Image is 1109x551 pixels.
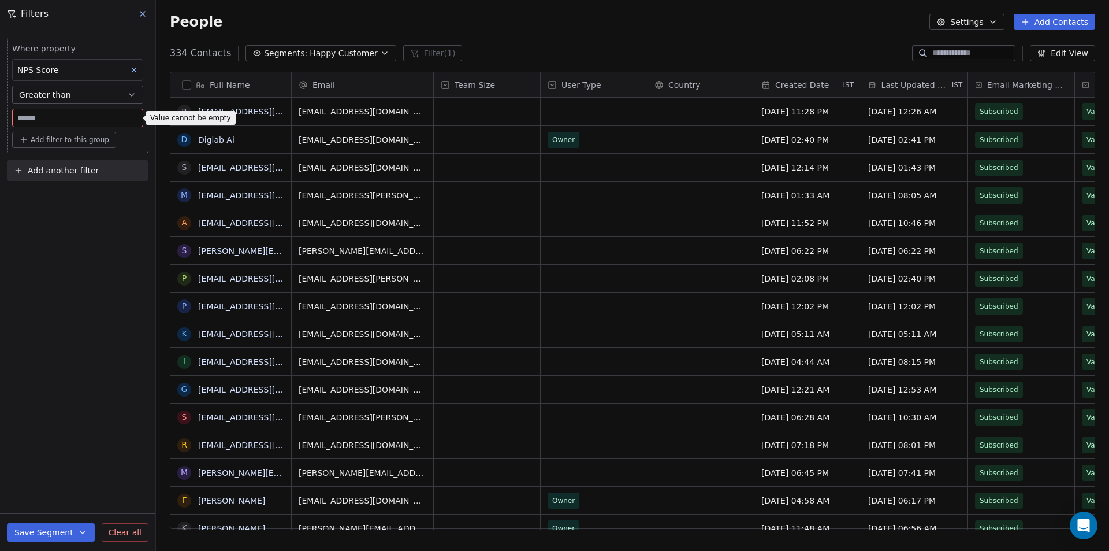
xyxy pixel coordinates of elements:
[198,413,407,422] a: [EMAIL_ADDRESS][PERSON_NAME][DOMAIN_NAME]
[980,162,1018,173] span: Subscribed
[980,190,1018,201] span: Subscribed
[868,467,961,479] span: [DATE] 07:41 PM
[198,107,340,116] a: [EMAIL_ADDRESS][DOMAIN_NAME]
[299,273,426,284] span: [EMAIL_ADDRESS][PERSON_NAME][DOMAIN_NAME]
[299,356,426,368] span: [EMAIL_ADDRESS][DOMAIN_NAME]
[181,439,187,451] div: r
[299,134,426,146] span: [EMAIL_ADDRESS][DOMAIN_NAME]
[868,301,961,312] span: [DATE] 12:02 PM
[980,273,1018,284] span: Subscribed
[561,79,601,91] span: User Type
[868,217,961,229] span: [DATE] 10:46 PM
[1086,106,1103,117] span: Valid
[198,441,340,450] a: [EMAIL_ADDRESS][DOMAIN_NAME]
[150,113,231,123] p: Value cannot be empty
[1086,190,1103,201] span: Valid
[1086,467,1103,479] span: Valid
[403,45,463,61] button: Filter(1)
[761,273,854,284] span: [DATE] 02:08 PM
[181,189,188,201] div: m
[868,439,961,451] span: [DATE] 08:01 PM
[198,385,340,394] a: [EMAIL_ADDRESS][DOMAIN_NAME]
[181,467,188,479] div: m
[198,219,340,228] a: [EMAIL_ADDRESS][DOMAIN_NAME]
[761,467,854,479] span: [DATE] 06:45 PM
[264,47,307,60] span: Segments:
[198,468,407,478] a: [PERSON_NAME][EMAIL_ADDRESS][DOMAIN_NAME]
[198,191,407,200] a: [EMAIL_ADDRESS][PERSON_NAME][DOMAIN_NAME]
[761,134,854,146] span: [DATE] 02:40 PM
[198,330,340,339] a: [EMAIL_ADDRESS][DOMAIN_NAME]
[868,273,961,284] span: [DATE] 02:40 PM
[1086,162,1103,173] span: Valid
[761,162,854,173] span: [DATE] 12:14 PM
[868,134,961,146] span: [DATE] 02:41 PM
[980,328,1018,340] span: Subscribed
[980,356,1018,368] span: Subscribed
[310,47,378,60] span: Happy Customer
[881,79,949,91] span: Last Updated Date
[929,14,1004,30] button: Settings
[198,246,407,256] a: [PERSON_NAME][EMAIL_ADDRESS][DOMAIN_NAME]
[980,134,1018,146] span: Subscribed
[170,13,222,31] span: People
[980,495,1018,506] span: Subscribed
[182,411,187,423] div: s
[1086,412,1103,423] span: Valid
[434,72,540,97] div: Team Size
[868,495,961,506] span: [DATE] 06:17 PM
[754,72,861,97] div: Created DateIST
[861,72,967,97] div: Last Updated DateIST
[182,161,187,173] div: s
[980,439,1018,451] span: Subscribed
[299,190,426,201] span: [EMAIL_ADDRESS][PERSON_NAME][DOMAIN_NAME]
[1086,328,1103,340] span: Valid
[1086,356,1103,368] span: Valid
[761,328,854,340] span: [DATE] 05:11 AM
[182,245,187,257] div: s
[552,134,575,146] span: Owner
[1070,512,1097,539] div: Open Intercom Messenger
[210,79,250,91] span: Full Name
[292,72,433,97] div: Email
[299,162,426,173] span: [EMAIL_ADDRESS][DOMAIN_NAME]
[761,190,854,201] span: [DATE] 01:33 AM
[980,467,1018,479] span: Subscribed
[1086,245,1103,257] span: Valid
[647,72,754,97] div: Country
[299,384,426,395] span: [EMAIL_ADDRESS][DOMAIN_NAME]
[761,495,854,506] span: [DATE] 04:58 AM
[668,79,701,91] span: Country
[980,301,1018,312] span: Subscribed
[181,217,187,229] div: a
[868,356,961,368] span: [DATE] 08:15 PM
[761,384,854,395] span: [DATE] 12:21 AM
[775,79,829,91] span: Created Date
[1086,134,1103,146] span: Valid
[299,495,426,506] span: [EMAIL_ADDRESS][DOMAIN_NAME]
[170,98,292,530] div: grid
[761,217,854,229] span: [DATE] 11:52 PM
[182,494,187,506] div: Γ
[868,190,961,201] span: [DATE] 08:05 AM
[843,80,854,90] span: IST
[552,523,575,534] span: Owner
[181,328,187,340] div: k
[182,300,187,312] div: p
[198,163,340,172] a: [EMAIL_ADDRESS][DOMAIN_NAME]
[170,46,231,60] span: 334 Contacts
[299,217,426,229] span: [EMAIL_ADDRESS][DOMAIN_NAME]
[980,217,1018,229] span: Subscribed
[299,328,426,340] span: [EMAIL_ADDRESS][DOMAIN_NAME]
[198,496,265,505] a: [PERSON_NAME]
[761,412,854,423] span: [DATE] 06:28 AM
[181,383,188,395] div: g
[181,134,188,146] div: D
[980,245,1018,257] span: Subscribed
[952,80,963,90] span: IST
[761,439,854,451] span: [DATE] 07:18 PM
[868,412,961,423] span: [DATE] 10:30 AM
[1014,14,1095,30] button: Add Contacts
[868,384,961,395] span: [DATE] 12:53 AM
[183,356,185,368] div: i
